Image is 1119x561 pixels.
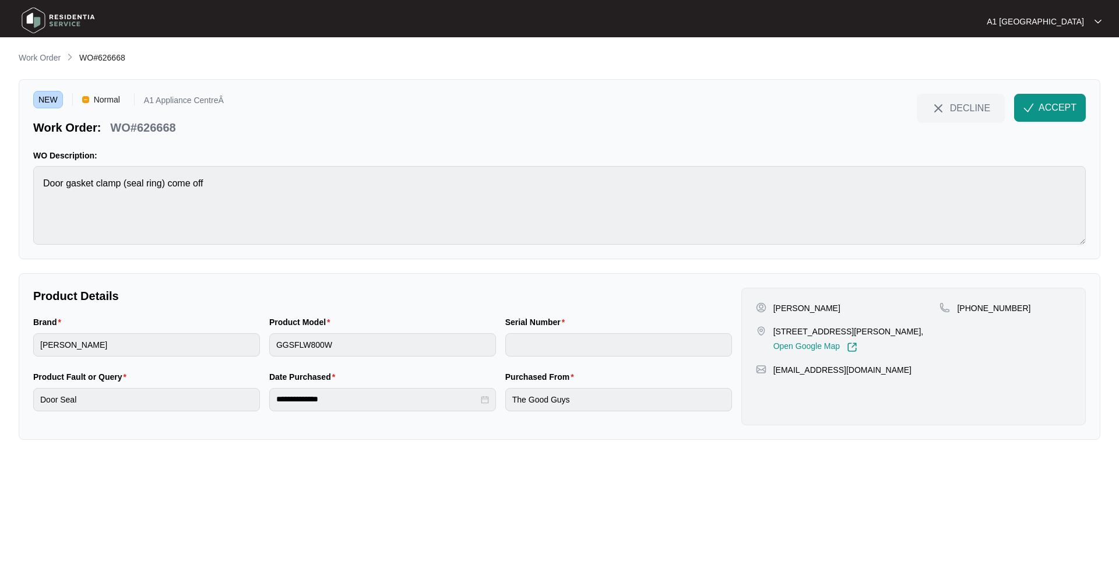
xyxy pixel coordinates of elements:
[939,302,950,313] img: map-pin
[33,119,101,136] p: Work Order:
[269,333,496,357] input: Product Model
[773,326,924,337] p: [STREET_ADDRESS][PERSON_NAME],
[756,302,766,313] img: user-pin
[756,326,766,336] img: map-pin
[16,52,63,65] a: Work Order
[505,316,569,328] label: Serial Number
[1095,19,1102,24] img: dropdown arrow
[1023,103,1034,113] img: check-Icon
[987,16,1084,27] p: A1 [GEOGRAPHIC_DATA]
[269,316,335,328] label: Product Model
[33,150,1086,161] p: WO Description:
[1039,101,1076,115] span: ACCEPT
[33,288,732,304] p: Product Details
[950,101,990,114] span: DECLINE
[773,342,857,352] a: Open Google Map
[33,371,131,383] label: Product Fault or Query
[505,371,579,383] label: Purchased From
[17,3,99,38] img: residentia service logo
[505,388,732,411] input: Purchased From
[276,393,478,405] input: Date Purchased
[847,342,857,352] img: Link-External
[82,96,89,103] img: Vercel Logo
[144,96,224,108] p: A1 Appliance CentreÂ
[957,302,1030,314] p: [PHONE_NUMBER]
[773,302,840,314] p: [PERSON_NAME]
[505,333,732,357] input: Serial Number
[931,101,945,115] img: close-Icon
[65,52,75,62] img: chevron-right
[33,166,1086,245] textarea: Door gasket clamp (seal ring) come off
[33,316,66,328] label: Brand
[33,388,260,411] input: Product Fault or Query
[33,91,63,108] span: NEW
[269,371,340,383] label: Date Purchased
[917,94,1005,122] button: close-IconDECLINE
[19,52,61,63] p: Work Order
[79,53,125,62] span: WO#626668
[89,91,125,108] span: Normal
[33,333,260,357] input: Brand
[1014,94,1086,122] button: check-IconACCEPT
[756,364,766,375] img: map-pin
[773,364,912,376] p: [EMAIL_ADDRESS][DOMAIN_NAME]
[110,119,175,136] p: WO#626668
